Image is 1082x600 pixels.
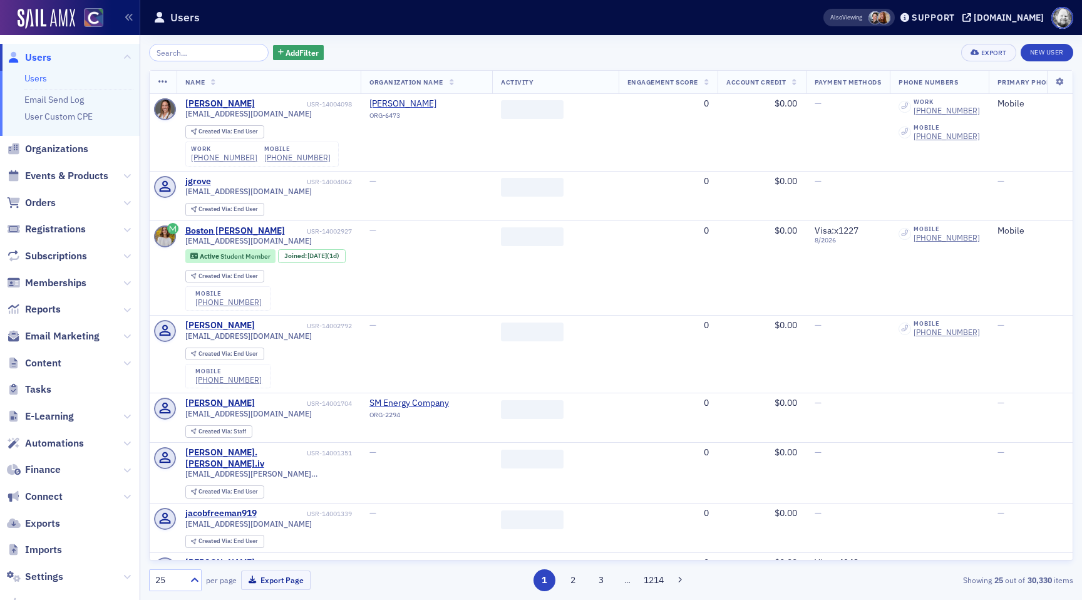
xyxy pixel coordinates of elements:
[369,447,376,458] span: —
[775,557,797,568] span: $0.00
[726,78,786,86] span: Account Credit
[815,78,882,86] span: Payment Methods
[25,356,61,370] span: Content
[562,569,584,591] button: 2
[195,375,262,385] div: [PHONE_NUMBER]
[18,9,75,29] a: SailAMX
[627,225,709,237] div: 0
[191,153,257,162] a: [PHONE_NUMBER]
[198,537,234,545] span: Created Via :
[914,233,980,242] div: [PHONE_NUMBER]
[914,124,980,132] div: mobile
[25,410,74,423] span: E-Learning
[25,543,62,557] span: Imports
[815,397,822,408] span: —
[25,517,60,530] span: Exports
[257,322,352,330] div: USR-14002792
[369,319,376,331] span: —
[185,469,353,478] span: [EMAIL_ADDRESS][PERSON_NAME][DOMAIN_NAME]
[369,507,376,519] span: —
[830,13,862,22] span: Viewing
[25,51,51,65] span: Users
[264,145,331,153] div: mobile
[974,12,1044,23] div: [DOMAIN_NAME]
[7,249,87,263] a: Subscriptions
[185,225,285,237] a: Boston [PERSON_NAME]
[185,331,312,341] span: [EMAIL_ADDRESS][DOMAIN_NAME]
[914,98,980,106] div: work
[185,508,257,519] div: jacobfreeman919
[1025,574,1054,586] strong: 30,330
[369,175,376,187] span: —
[7,490,63,504] a: Connect
[25,383,51,396] span: Tasks
[997,507,1004,519] span: —
[914,106,980,115] div: [PHONE_NUMBER]
[981,49,1007,56] div: Export
[185,236,312,246] span: [EMAIL_ADDRESS][DOMAIN_NAME]
[899,78,958,86] span: Phone Numbers
[307,449,352,457] div: USR-14001351
[627,78,698,86] span: Engagement Score
[914,320,980,328] div: mobile
[501,450,564,468] span: ‌
[7,463,61,477] a: Finance
[191,145,257,153] div: work
[914,225,980,233] div: mobile
[198,351,258,358] div: End User
[195,368,262,375] div: mobile
[25,196,56,210] span: Orders
[7,222,86,236] a: Registrations
[815,225,858,236] span: Visa : x1227
[775,319,797,331] span: $0.00
[273,45,324,61] button: AddFilter
[25,570,63,584] span: Settings
[185,398,255,409] div: [PERSON_NAME]
[213,178,352,186] div: USR-14004062
[307,251,327,260] span: [DATE]
[7,383,51,396] a: Tasks
[185,557,255,569] div: [PERSON_NAME]
[198,206,258,213] div: End User
[7,329,100,343] a: Email Marketing
[912,12,955,23] div: Support
[815,236,882,244] span: 8 / 2026
[501,227,564,246] span: ‌
[7,437,84,450] a: Automations
[185,485,264,499] div: Created Via: End User
[619,574,636,586] span: …
[815,98,822,109] span: —
[25,437,84,450] span: Automations
[501,560,564,579] span: ‌
[185,447,305,469] a: [PERSON_NAME].[PERSON_NAME].iv
[914,328,980,337] a: [PHONE_NUMBER]
[627,398,709,409] div: 0
[24,111,93,122] a: User Custom CPE
[149,44,269,61] input: Search…
[185,98,255,110] div: [PERSON_NAME]
[501,400,564,419] span: ‌
[775,98,797,109] span: $0.00
[914,132,980,141] a: [PHONE_NUMBER]
[961,44,1016,61] button: Export
[877,11,890,24] span: Sheila Duggan
[198,489,258,495] div: End User
[24,94,84,105] a: Email Send Log
[185,535,264,548] div: Created Via: End User
[25,276,86,290] span: Memberships
[185,187,312,196] span: [EMAIL_ADDRESS][DOMAIN_NAME]
[257,100,352,108] div: USR-14004098
[7,543,62,557] a: Imports
[259,510,352,518] div: USR-14001339
[533,569,555,591] button: 1
[627,557,709,569] div: 0
[185,125,264,138] div: Created Via: End User
[962,13,1048,22] button: [DOMAIN_NAME]
[185,320,255,331] div: [PERSON_NAME]
[627,98,709,110] div: 0
[7,276,86,290] a: Memberships
[198,349,234,358] span: Created Via :
[25,490,63,504] span: Connect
